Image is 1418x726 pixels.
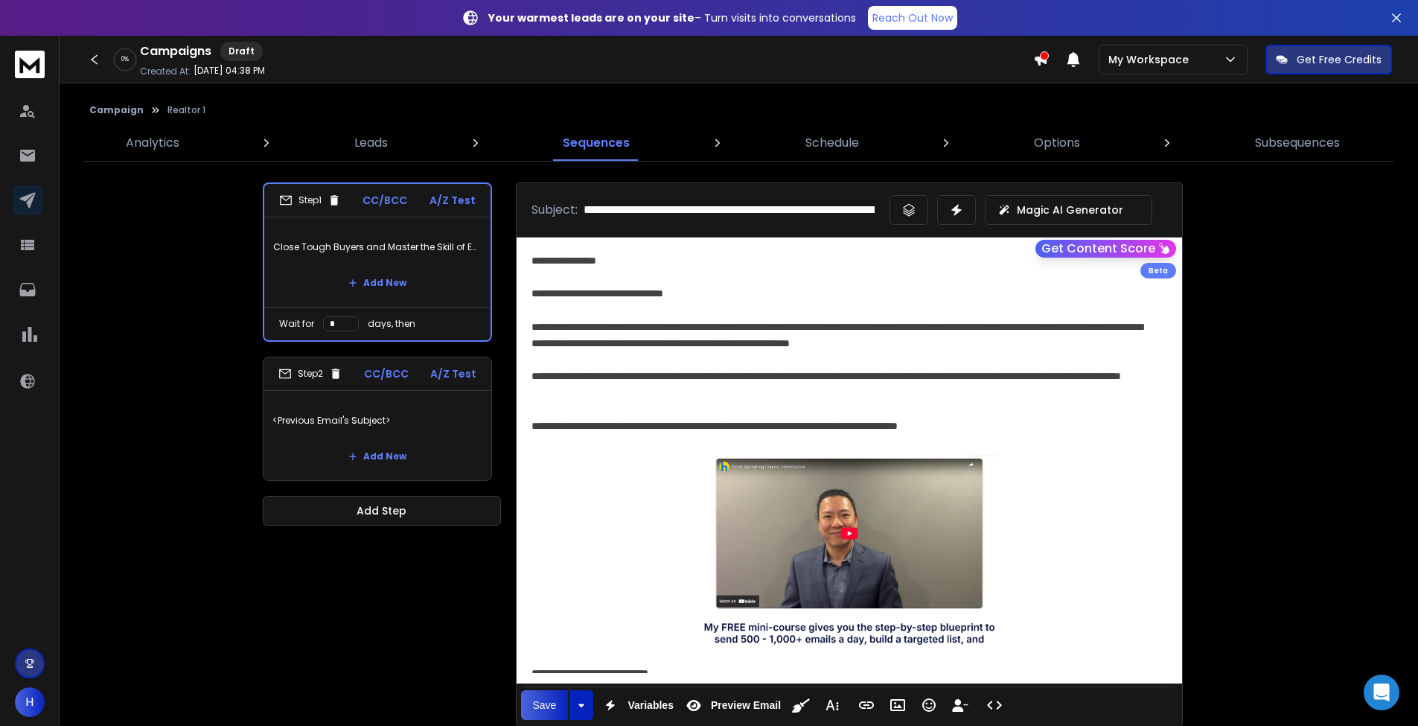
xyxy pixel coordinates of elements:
[279,194,341,207] div: Step 1
[354,134,388,152] p: Leads
[915,690,943,720] button: Emoticons
[818,690,846,720] button: More Text
[985,195,1152,225] button: Magic AI Generator
[140,66,191,77] p: Created At:
[194,65,265,77] p: [DATE] 04:38 PM
[363,193,407,208] p: CC/BCC
[263,357,492,481] li: Step2CC/BCCA/Z Test<Previous Email's Subject>Add New
[488,10,694,25] strong: Your warmest leads are on your site
[121,55,129,64] p: 0 %
[273,226,482,268] p: Close Tough Buyers and Master the Skill of Email Marketing to Attract New Customers
[15,51,45,78] img: logo
[263,182,492,342] li: Step1CC/BCCA/Z TestClose Tough Buyers and Master the Skill of Email Marketing to Attract New Cust...
[1246,125,1349,161] a: Subsequences
[430,366,476,381] p: A/Z Test
[563,134,630,152] p: Sequences
[279,318,314,330] p: Wait for
[796,125,868,161] a: Schedule
[1140,263,1176,278] div: Beta
[1297,52,1382,67] p: Get Free Credits
[1034,134,1080,152] p: Options
[220,42,263,61] div: Draft
[980,690,1009,720] button: Code View
[680,690,784,720] button: Preview Email
[884,690,912,720] button: Insert Image (⌘P)
[625,699,677,712] span: Variables
[140,42,211,60] h1: Campaigns
[872,10,953,25] p: Reach Out Now
[1265,45,1392,74] button: Get Free Credits
[531,201,578,219] p: Subject:
[272,400,482,442] p: <Previous Email's Subject>
[488,10,856,25] p: – Turn visits into conversations
[126,134,179,152] p: Analytics
[345,125,397,161] a: Leads
[263,496,501,526] button: Add Step
[946,690,974,720] button: Insert Unsubscribe Link
[805,134,859,152] p: Schedule
[336,268,418,298] button: Add New
[117,125,188,161] a: Analytics
[1364,675,1399,710] div: Open Intercom Messenger
[596,690,677,720] button: Variables
[368,318,415,330] p: days, then
[521,690,569,720] button: Save
[852,690,881,720] button: Insert Link (⌘K)
[1035,240,1176,258] button: Get Content Score
[708,699,784,712] span: Preview Email
[15,687,45,717] button: H
[554,125,639,161] a: Sequences
[1017,203,1123,217] p: Magic AI Generator
[868,6,957,30] a: Reach Out Now
[364,366,409,381] p: CC/BCC
[167,104,205,116] p: Realtor 1
[336,442,418,471] button: Add New
[278,367,342,380] div: Step 2
[787,690,815,720] button: Clean HTML
[1108,52,1195,67] p: My Workspace
[1025,125,1089,161] a: Options
[429,193,476,208] p: A/Z Test
[89,104,144,116] button: Campaign
[1255,134,1340,152] p: Subsequences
